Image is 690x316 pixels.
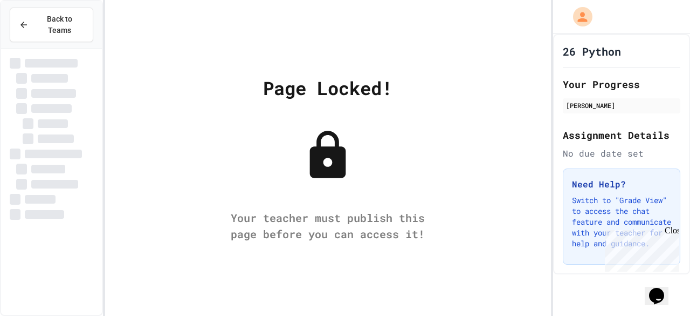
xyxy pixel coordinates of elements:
div: Page Locked! [263,74,392,102]
div: [PERSON_NAME] [566,100,677,110]
h2: Your Progress [563,77,680,92]
div: My Account [562,4,595,29]
h1: 26 Python [563,44,621,59]
h2: Assignment Details [563,127,680,143]
p: Switch to "Grade View" to access the chat feature and communicate with your teacher for help and ... [572,195,671,249]
iframe: chat widget [645,273,679,305]
iframe: chat widget [601,226,679,272]
h3: Need Help? [572,178,671,191]
span: Back to Teams [35,14,84,36]
div: Your teacher must publish this page before you can access it! [220,210,436,242]
button: Back to Teams [10,8,93,42]
div: No due date set [563,147,680,160]
div: Chat with us now!Close [4,4,74,69]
